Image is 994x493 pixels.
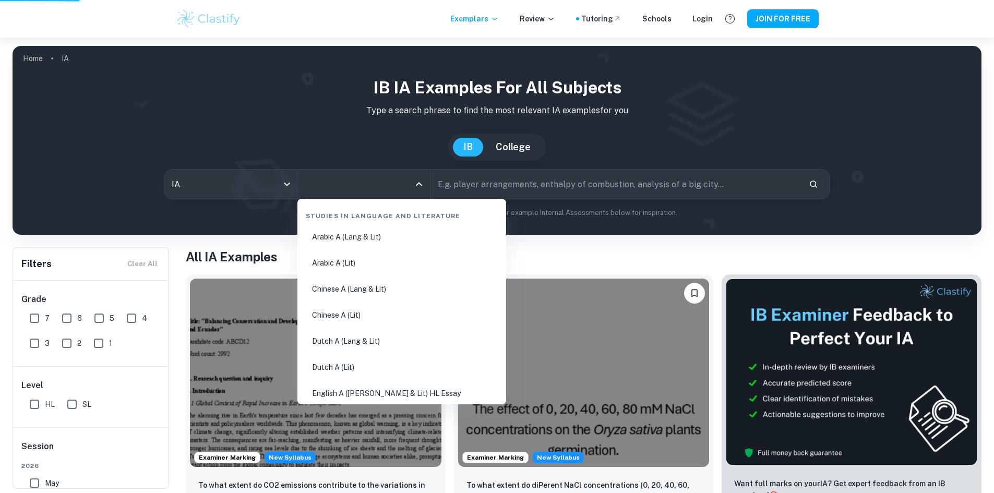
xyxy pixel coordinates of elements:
[77,312,82,324] span: 6
[458,279,710,467] img: ESS IA example thumbnail: To what extent do diPerent NaCl concentr
[302,355,502,379] li: Dutch A (Lit)
[302,303,502,327] li: Chinese A (Lit)
[453,138,483,157] button: IB
[77,338,81,349] span: 2
[533,452,584,463] span: New Syllabus
[412,177,426,191] button: Close
[430,170,800,199] input: E.g. player arrangements, enthalpy of combustion, analysis of a big city...
[642,13,672,25] a: Schools
[45,399,55,410] span: HL
[265,452,316,463] div: Starting from the May 2026 session, the ESS IA requirements have changed. We created this exempla...
[164,170,297,199] div: IA
[265,452,316,463] span: New Syllabus
[195,453,260,462] span: Examiner Marking
[747,9,819,28] button: JOIN FOR FREE
[726,279,977,465] img: Thumbnail
[45,312,50,324] span: 7
[21,257,52,271] h6: Filters
[176,8,242,29] img: Clastify logo
[21,208,973,218] p: Not sure what to search for? You can always look through our example Internal Assessments below f...
[109,338,112,349] span: 1
[21,293,161,306] h6: Grade
[684,283,705,304] button: Please log in to bookmark exemplars
[302,225,502,249] li: Arabic A (Lang & Lit)
[82,399,91,410] span: SL
[21,379,161,392] h6: Level
[302,251,502,275] li: Arabic A (Lit)
[110,312,114,324] span: 5
[21,104,973,117] p: Type a search phrase to find the most relevant IA examples for you
[463,453,528,462] span: Examiner Marking
[302,203,502,225] div: Studies in Language and Literature
[302,329,502,353] li: Dutch A (Lang & Lit)
[721,10,739,28] button: Help and Feedback
[450,13,499,25] p: Exemplars
[302,277,502,301] li: Chinese A (Lang & Lit)
[805,175,822,193] button: Search
[45,477,59,489] span: May
[62,53,69,64] p: IA
[21,461,161,471] span: 2026
[485,138,541,157] button: College
[692,13,713,25] a: Login
[533,452,584,463] div: Starting from the May 2026 session, the ESS IA requirements have changed. We created this exempla...
[520,13,555,25] p: Review
[45,338,50,349] span: 3
[302,381,502,405] li: English A ([PERSON_NAME] & Lit) HL Essay
[142,312,147,324] span: 4
[21,75,973,100] h1: IB IA examples for all subjects
[21,440,161,461] h6: Session
[186,247,981,266] h1: All IA Examples
[581,13,621,25] a: Tutoring
[190,279,441,467] img: ESS IA example thumbnail: To what extent do CO2 emissions contribu
[13,46,981,235] img: profile cover
[23,51,43,66] a: Home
